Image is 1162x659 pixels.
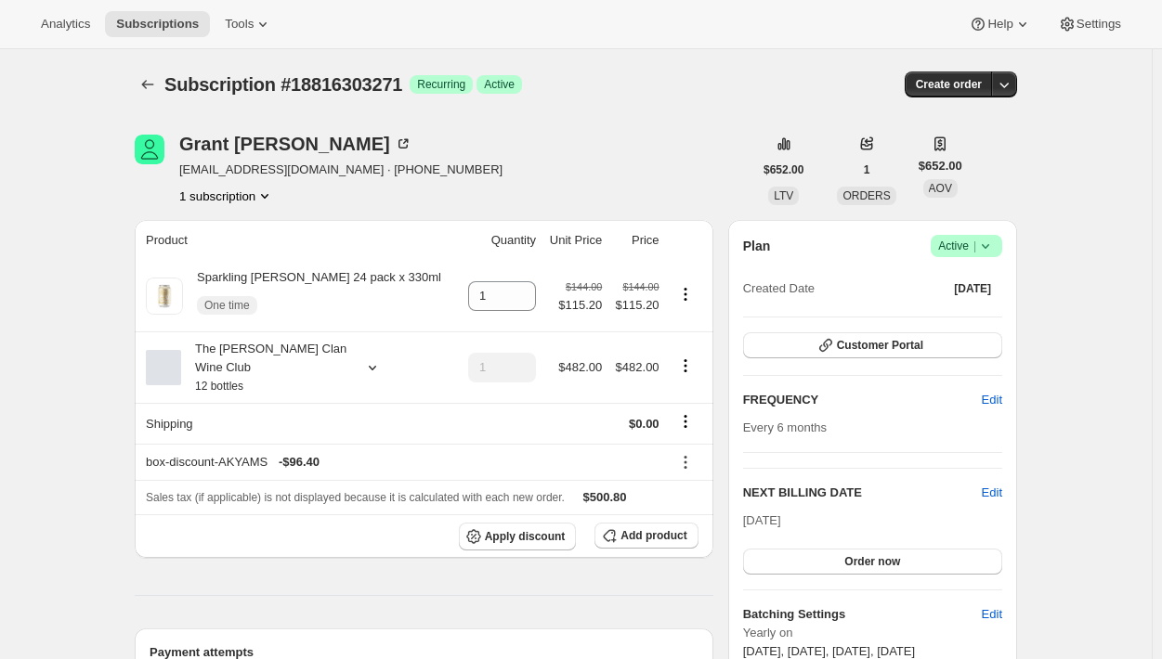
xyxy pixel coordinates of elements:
[179,135,412,153] div: Grant [PERSON_NAME]
[864,162,870,177] span: 1
[484,77,515,92] span: Active
[41,17,90,32] span: Analytics
[982,484,1002,502] button: Edit
[671,411,700,432] button: Shipping actions
[938,237,995,255] span: Active
[485,529,566,544] span: Apply discount
[774,189,793,202] span: LTV
[844,554,900,569] span: Order now
[743,484,982,502] h2: NEXT BILLING DATE
[164,74,402,95] span: Subscription #18816303271
[179,161,503,179] span: [EMAIL_ADDRESS][DOMAIN_NAME] · [PHONE_NUMBER]
[146,491,565,504] span: Sales tax (if applicable) is not displayed because it is calculated with each new order.
[459,523,577,550] button: Apply discount
[417,77,465,92] span: Recurring
[842,189,890,202] span: ORDERS
[982,605,1002,624] span: Edit
[135,71,161,97] button: Subscriptions
[558,360,602,374] span: $482.00
[743,391,982,409] h2: FREQUENCY
[837,338,923,353] span: Customer Portal
[743,644,915,658] span: [DATE], [DATE], [DATE], [DATE]
[214,11,283,37] button: Tools
[225,17,254,32] span: Tools
[460,220,542,261] th: Quantity
[594,523,698,549] button: Add product
[542,220,607,261] th: Unit Price
[764,162,803,177] span: $652.00
[135,220,460,261] th: Product
[916,77,982,92] span: Create order
[971,600,1013,629] button: Edit
[583,490,627,504] span: $500.80
[279,453,320,472] span: - $96.40
[743,332,1002,358] button: Customer Portal
[671,284,700,304] button: Product actions
[204,298,250,313] span: One time
[105,11,210,37] button: Subscriptions
[743,513,781,527] span: [DATE]
[566,281,602,292] small: $144.00
[987,17,1012,32] span: Help
[607,220,664,261] th: Price
[616,360,659,374] span: $482.00
[743,279,815,298] span: Created Date
[30,11,101,37] button: Analytics
[183,268,441,324] div: Sparkling [PERSON_NAME] 24 pack x 330ml
[943,276,1002,302] button: [DATE]
[146,278,183,315] img: product img
[146,453,659,472] div: box-discount-AKYAMS
[629,417,659,431] span: $0.00
[954,281,991,296] span: [DATE]
[958,11,1042,37] button: Help
[919,157,962,175] span: $652.00
[1047,11,1132,37] button: Settings
[743,237,771,255] h2: Plan
[982,391,1002,409] span: Edit
[613,296,659,315] span: $115.20
[743,624,1002,642] span: Yearly on
[905,71,993,97] button: Create order
[135,135,164,164] span: Grant Featherston
[752,157,815,183] button: $652.00
[620,528,686,543] span: Add product
[929,182,952,195] span: AOV
[558,296,602,315] span: $115.20
[853,157,881,183] button: 1
[116,17,199,32] span: Subscriptions
[195,380,243,393] small: 12 bottles
[622,281,659,292] small: $144.00
[671,355,700,376] button: Product actions
[1077,17,1121,32] span: Settings
[743,420,827,434] span: Every 6 months
[181,340,348,395] div: The [PERSON_NAME] Clan Wine Club
[971,385,1013,415] button: Edit
[973,239,976,253] span: |
[743,605,982,624] h6: Batching Settings
[179,187,274,205] button: Product actions
[743,549,1002,575] button: Order now
[135,403,460,444] th: Shipping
